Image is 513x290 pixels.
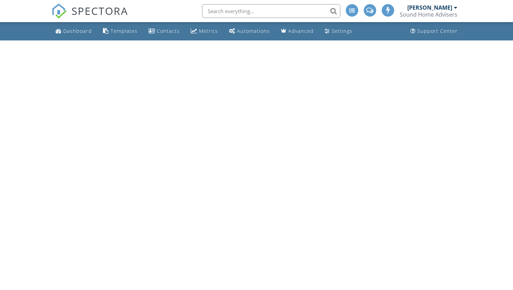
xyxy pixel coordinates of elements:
img: The Best Home Inspection Software - Spectora [51,3,67,19]
div: Sound Home Advisers [400,11,457,18]
div: Support Center [417,28,458,34]
a: Dashboard [53,25,95,38]
div: Templates [111,28,137,34]
a: Metrics [188,25,221,38]
div: [PERSON_NAME] [407,4,452,11]
div: Contacts [157,28,180,34]
a: Support Center [408,25,460,38]
a: Automations (Advanced) [226,25,273,38]
a: Settings [322,25,355,38]
a: Templates [100,25,140,38]
a: Advanced [278,25,316,38]
div: Metrics [199,28,218,34]
div: Automations [237,28,270,34]
div: Settings [332,28,352,34]
div: Advanced [288,28,314,34]
a: Contacts [146,25,182,38]
div: Dashboard [63,28,92,34]
a: SPECTORA [51,9,128,24]
span: SPECTORA [72,3,128,18]
input: Search everything... [202,4,340,18]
